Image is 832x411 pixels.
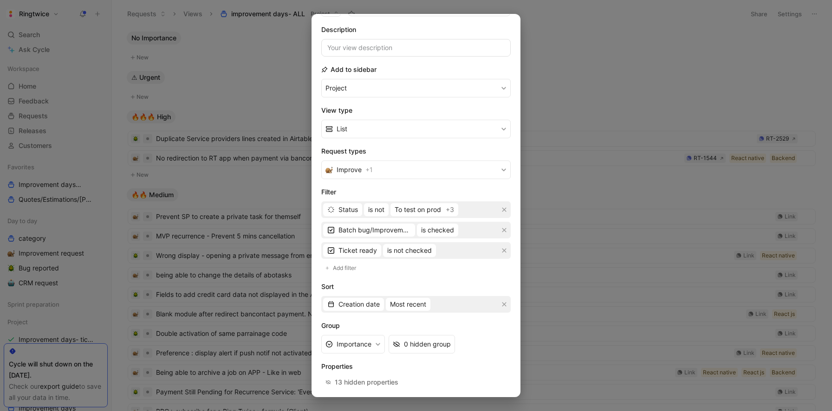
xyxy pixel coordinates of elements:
span: is checked [421,225,454,236]
button: Project [321,79,511,97]
h2: Add to sidebar [321,64,377,75]
h2: Properties [321,361,511,372]
h2: Group [321,320,511,331]
button: Batch bug/Improvement day [323,224,415,237]
div: 13 hidden properties [335,377,398,388]
span: Creation date [338,299,380,310]
h2: Aggregate metrics [321,396,511,407]
div: 0 hidden group [404,339,451,350]
span: Batch bug/Improvement day [338,225,411,236]
span: Add filter [333,263,357,273]
button: Importance [321,335,385,353]
span: Ticket ready [338,245,377,256]
span: is not [368,204,384,215]
h2: Request types [321,146,511,157]
span: is not checked [387,245,432,256]
button: To test on prod+3 [390,203,458,216]
span: To test on prod [395,204,441,215]
button: List [321,120,511,138]
button: Add filter [321,263,361,274]
button: Creation date [323,298,384,311]
h2: Sort [321,281,511,292]
button: Ticket ready [323,244,381,257]
span: + 1 [365,164,373,175]
button: is not checked [383,244,436,257]
button: Status [323,203,362,216]
button: 🐌Improve+1 [321,161,511,179]
h2: View type [321,105,511,116]
span: Most recent [390,299,426,310]
h2: Description [321,24,356,35]
button: 13 hidden properties [321,376,403,389]
span: Status [338,204,358,215]
input: Your view description [321,39,511,57]
button: 0 hidden group [389,335,455,353]
span: Improve [337,164,362,175]
button: is checked [417,224,458,237]
button: Most recent [386,298,430,311]
button: is not [364,203,389,216]
img: 🐌 [325,166,333,173]
h2: Filter [321,186,511,198]
span: +3 [446,204,454,215]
